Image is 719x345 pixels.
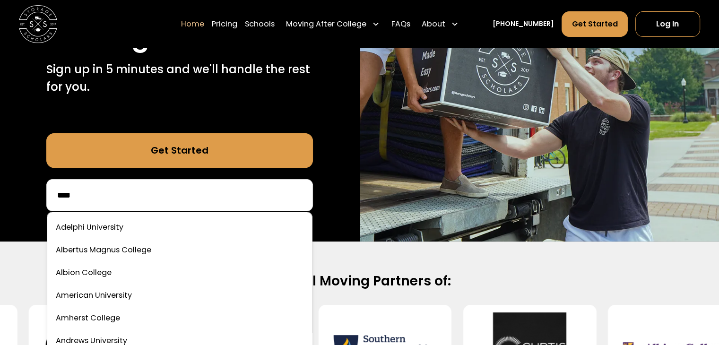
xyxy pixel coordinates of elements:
a: FAQs [391,10,410,37]
h2: Official Moving Partners of: [55,272,664,290]
div: Moving After College [282,10,383,37]
img: Storage Scholars main logo [19,5,57,43]
a: home [19,5,57,43]
a: Get Started [46,133,313,167]
a: Pricing [212,10,237,37]
a: Home [181,10,204,37]
p: Sign up in 5 minutes and we'll handle the rest for you. [46,61,313,95]
div: About [422,18,445,29]
a: [PHONE_NUMBER] [493,19,554,29]
div: Moving After College [286,18,366,29]
a: Schools [245,10,275,37]
div: About [418,10,462,37]
a: Log In [635,11,700,36]
a: Get Started [562,11,627,36]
